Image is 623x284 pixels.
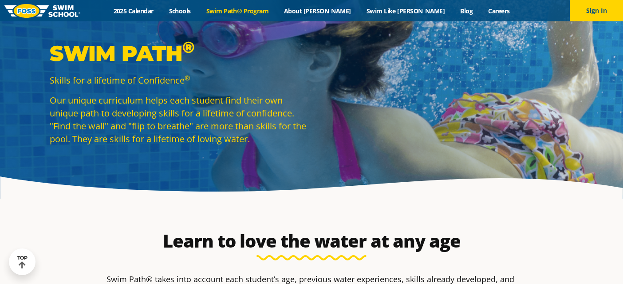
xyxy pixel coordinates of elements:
[50,94,307,145] p: Our unique curriculum helps each student find their own unique path to developing skills for a li...
[185,73,190,82] sup: ®
[453,7,481,15] a: Blog
[102,230,521,252] h2: Learn to love the water at any age
[4,4,80,18] img: FOSS Swim School Logo
[276,7,359,15] a: About [PERSON_NAME]
[182,37,194,57] sup: ®
[106,7,161,15] a: 2025 Calendar
[17,255,28,269] div: TOP
[481,7,517,15] a: Careers
[161,7,198,15] a: Schools
[359,7,453,15] a: Swim Like [PERSON_NAME]
[50,74,307,87] p: Skills for a lifetime of Confidence
[50,40,307,67] p: Swim Path
[198,7,276,15] a: Swim Path® Program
